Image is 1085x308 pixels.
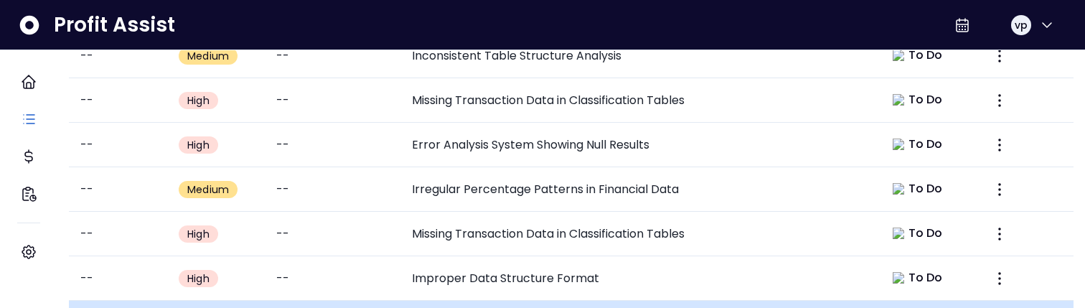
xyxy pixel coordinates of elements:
td: Missing Transaction Data in Classification Tables [400,78,873,123]
td: -- [69,78,167,123]
button: More [987,88,1013,113]
td: Irregular Percentage Patterns in Financial Data [400,167,873,212]
span: To Do [908,225,943,242]
span: High [187,271,210,286]
td: -- [69,167,167,212]
span: To Do [908,269,943,286]
img: todo [893,228,904,239]
span: Medium [187,182,229,197]
img: todo [893,94,904,106]
td: -- [69,256,167,301]
td: -- [265,123,400,167]
button: More [987,132,1013,158]
img: todo [893,50,904,61]
td: -- [265,78,400,123]
span: To Do [908,47,943,64]
td: -- [265,34,400,78]
button: More [987,43,1013,69]
button: More [987,266,1013,291]
td: Improper Data Structure Format [400,256,873,301]
img: todo [893,272,904,284]
span: Profit Assist [54,12,175,38]
span: High [187,138,210,152]
span: To Do [908,91,943,108]
td: -- [69,34,167,78]
span: vp [1015,18,1028,32]
td: -- [69,123,167,167]
td: -- [265,212,400,256]
span: High [187,93,210,108]
button: More [987,177,1013,202]
td: Missing Transaction Data in Classification Tables [400,212,873,256]
td: Error Analysis System Showing Null Results [400,123,873,167]
td: Inconsistent Table Structure Analysis [400,34,873,78]
td: -- [265,167,400,212]
span: To Do [908,136,943,153]
span: To Do [908,180,943,197]
td: -- [265,256,400,301]
span: High [187,227,210,241]
td: -- [69,212,167,256]
img: todo [893,139,904,150]
img: todo [893,183,904,195]
button: More [987,221,1013,247]
span: Medium [187,49,229,63]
